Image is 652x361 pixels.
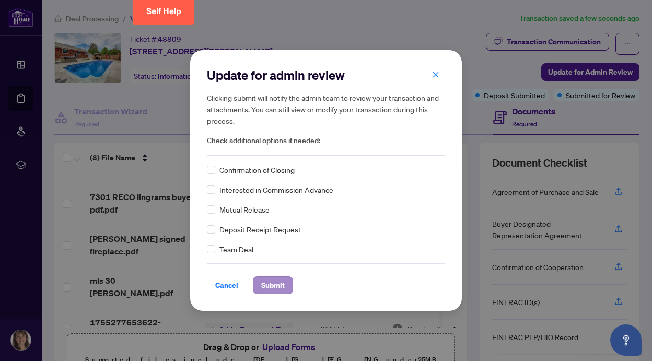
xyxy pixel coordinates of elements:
[219,184,333,195] span: Interested in Commission Advance
[219,243,253,255] span: Team Deal
[207,135,445,147] span: Check additional options if needed:
[207,67,445,84] h2: Update for admin review
[215,277,238,294] span: Cancel
[432,71,439,78] span: close
[219,224,301,235] span: Deposit Receipt Request
[219,204,270,215] span: Mutual Release
[253,276,293,294] button: Submit
[261,277,285,294] span: Submit
[610,324,642,356] button: Open asap
[207,92,445,126] h5: Clicking submit will notify the admin team to review your transaction and attachments. You can st...
[207,276,247,294] button: Cancel
[146,6,181,16] span: Self Help
[219,164,295,176] span: Confirmation of Closing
